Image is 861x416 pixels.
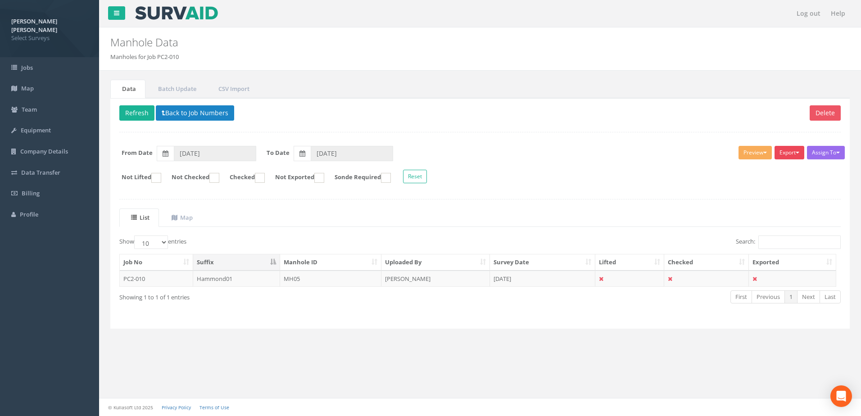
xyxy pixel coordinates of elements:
[160,208,202,227] a: Map
[193,254,280,271] th: Suffix: activate to sort column descending
[110,53,179,61] li: Manholes for Job PC2-010
[11,34,88,42] span: Select Surveys
[20,210,38,218] span: Profile
[131,213,150,222] uib-tab-heading: List
[326,173,391,183] label: Sonde Required
[736,235,841,249] label: Search:
[174,146,256,161] input: From Date
[11,17,57,34] strong: [PERSON_NAME] [PERSON_NAME]
[119,289,412,302] div: Showing 1 to 1 of 1 entries
[119,208,159,227] a: List
[134,235,168,249] select: Showentries
[119,235,186,249] label: Show entries
[199,404,229,411] a: Terms of Use
[21,168,60,176] span: Data Transfer
[22,189,40,197] span: Billing
[280,254,382,271] th: Manhole ID: activate to sort column ascending
[280,271,382,287] td: MH05
[311,146,393,161] input: To Date
[739,146,772,159] button: Preview
[807,146,845,159] button: Assign To
[749,254,836,271] th: Exported: activate to sort column ascending
[381,271,490,287] td: [PERSON_NAME]
[20,147,68,155] span: Company Details
[108,404,153,411] small: © Kullasoft Ltd 2025
[120,271,193,287] td: PC2-010
[730,290,752,303] a: First
[110,36,724,48] h2: Manhole Data
[146,80,206,98] a: Batch Update
[163,173,219,183] label: Not Checked
[193,271,280,287] td: Hammond01
[267,149,290,157] label: To Date
[21,126,51,134] span: Equipment
[221,173,265,183] label: Checked
[156,105,234,121] button: Back to Job Numbers
[21,63,33,72] span: Jobs
[120,254,193,271] th: Job No: activate to sort column ascending
[113,173,161,183] label: Not Lifted
[207,80,259,98] a: CSV Import
[797,290,820,303] a: Next
[595,254,665,271] th: Lifted: activate to sort column ascending
[664,254,749,271] th: Checked: activate to sort column ascending
[21,84,34,92] span: Map
[110,80,145,98] a: Data
[381,254,490,271] th: Uploaded By: activate to sort column ascending
[830,385,852,407] div: Open Intercom Messenger
[752,290,785,303] a: Previous
[122,149,153,157] label: From Date
[810,105,841,121] button: Delete
[784,290,798,303] a: 1
[162,404,191,411] a: Privacy Policy
[172,213,193,222] uib-tab-heading: Map
[22,105,37,113] span: Team
[119,105,154,121] button: Refresh
[266,173,324,183] label: Not Exported
[490,254,595,271] th: Survey Date: activate to sort column ascending
[490,271,595,287] td: [DATE]
[758,235,841,249] input: Search:
[11,15,88,42] a: [PERSON_NAME] [PERSON_NAME] Select Surveys
[775,146,804,159] button: Export
[403,170,427,183] button: Reset
[820,290,841,303] a: Last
